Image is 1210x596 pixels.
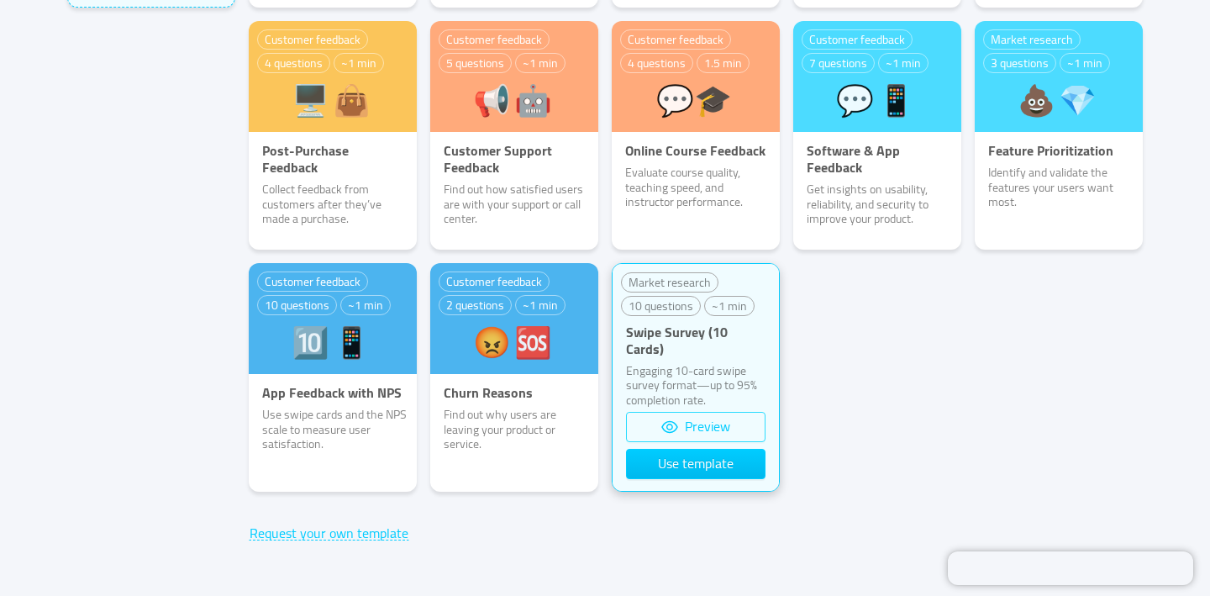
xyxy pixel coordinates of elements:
div: Customer feedback [257,272,368,292]
div: Customer feedback [802,29,913,50]
p: Use swipe cards and the NPS scale to measure user satisfaction. [249,408,417,452]
p: Collect feedback from customers after they’ve made a purchase. [249,182,417,227]
p: Identify and validate the features your users want most. [975,166,1143,210]
a: Request your own template [249,525,1149,541]
p: Swipe Survey (10 Cards) [613,324,779,357]
div: 💬‍🎓 [620,85,771,115]
p: Engaging 10-card swipe survey format—up to 95% completion rate. [613,364,779,409]
p: Online Course Feedback [612,142,780,159]
button: Request your own template [249,525,409,541]
div: ~1 min [878,53,929,73]
div: 7 questions [802,53,875,73]
button: icon: eyePreview [626,412,765,442]
div: ~1 min [515,53,566,73]
div: ~1 min [334,53,384,73]
div: 2 questions [439,295,512,315]
p: Get insights on usability, reliability, and security to improve your product. [793,182,961,227]
p: Find out why users are leaving your product or service. [430,408,598,452]
div: Customer feedback [439,272,550,292]
div: 3 questions [983,53,1056,73]
p: Evaluate course quality, teaching speed, and instructor performance. [612,166,780,210]
div: 🔟📱 [257,327,408,357]
div: 🖥️👜 [257,85,408,115]
div: 5 questions [439,53,512,73]
p: Find out how satisfied users are with your support or call center. [430,182,598,227]
div: 1.5 min [697,53,750,73]
div: Customer feedback [620,29,731,50]
p: Feature Prioritization [975,142,1143,159]
div: 💬📱 [802,85,953,115]
div: 4 questions [620,53,693,73]
p: Customer Support Feedback [430,142,598,176]
div: ~1 min [1060,53,1110,73]
div: 10 questions [257,295,337,315]
p: Churn Reasons [430,384,598,401]
div: 📢🤖 [439,85,590,115]
div: Customer feedback [439,29,550,50]
div: ~1 min [515,295,566,315]
iframe: Chatra live chat [948,551,1193,585]
p: App Feedback with NPS [249,384,417,401]
div: ~1 min [704,296,755,316]
div: 💩💎 [983,85,1134,115]
div: 😡🆘 [439,327,590,357]
div: 10 questions [621,296,701,316]
div: Customer feedback [257,29,368,50]
div: ~1 min [340,295,391,315]
p: Post-Purchase Feedback [249,142,417,176]
div: 4 questions [257,53,330,73]
p: Software & App Feedback [793,142,961,176]
div: Market research [983,29,1081,50]
button: Use template [626,449,765,479]
div: Market research [621,272,718,293]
